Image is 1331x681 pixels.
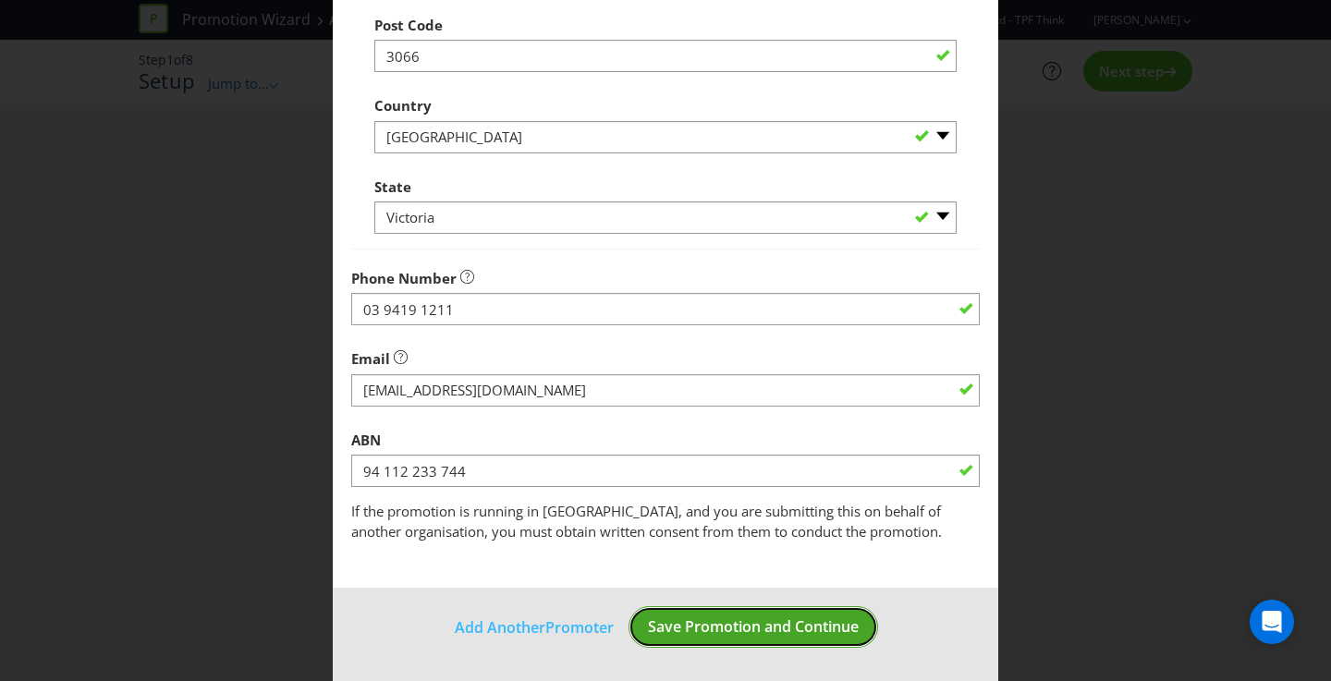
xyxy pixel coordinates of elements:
button: Add AnotherPromoter [454,615,615,639]
span: If the promotion is running in [GEOGRAPHIC_DATA], and you are submitting this on behalf of anothe... [351,502,942,540]
span: Post Code [374,16,443,34]
span: Save Promotion and Continue [648,616,859,637]
span: Phone Number [351,269,457,287]
span: Promoter [545,617,614,638]
input: e.g. 03 1234 9876 [351,293,980,325]
span: Add Another [455,617,545,638]
span: State [374,177,411,196]
input: e.g. 3000 [374,40,957,72]
button: Save Promotion and Continue [629,606,878,648]
span: Email [351,349,390,368]
span: ABN [351,431,381,449]
div: Open Intercom Messenger [1250,600,1294,644]
span: Country [374,96,432,115]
